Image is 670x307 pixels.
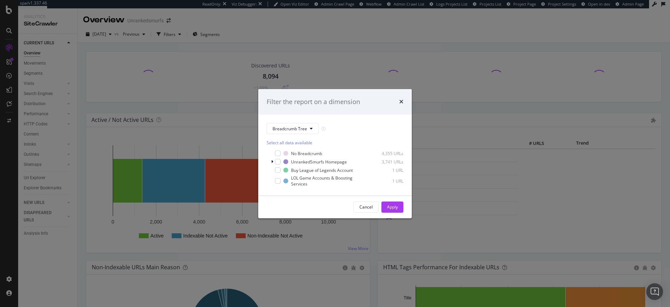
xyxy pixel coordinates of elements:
div: 3,741 URLs [369,159,403,165]
div: Open Intercom Messenger [646,283,663,300]
div: Select all data available [267,140,403,146]
div: 4,355 URLs [369,151,403,156]
div: Buy League of Legends Account [291,167,353,173]
div: Cancel [359,204,373,210]
button: Apply [381,202,403,213]
div: modal [258,89,412,218]
div: 1 URL [372,178,403,184]
div: No Breadcrumb [291,151,322,156]
div: 1 URL [369,167,403,173]
div: times [399,97,403,106]
button: Cancel [353,202,379,213]
button: Breadcrumb Tree [267,123,319,134]
div: Filter the report on a dimension [267,97,360,106]
div: LOL Game Accounts & Boosting Services [291,175,363,187]
span: Breadcrumb Tree [273,126,307,132]
div: UnrankedSmurfs Homepage [291,159,347,165]
div: Apply [387,204,398,210]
